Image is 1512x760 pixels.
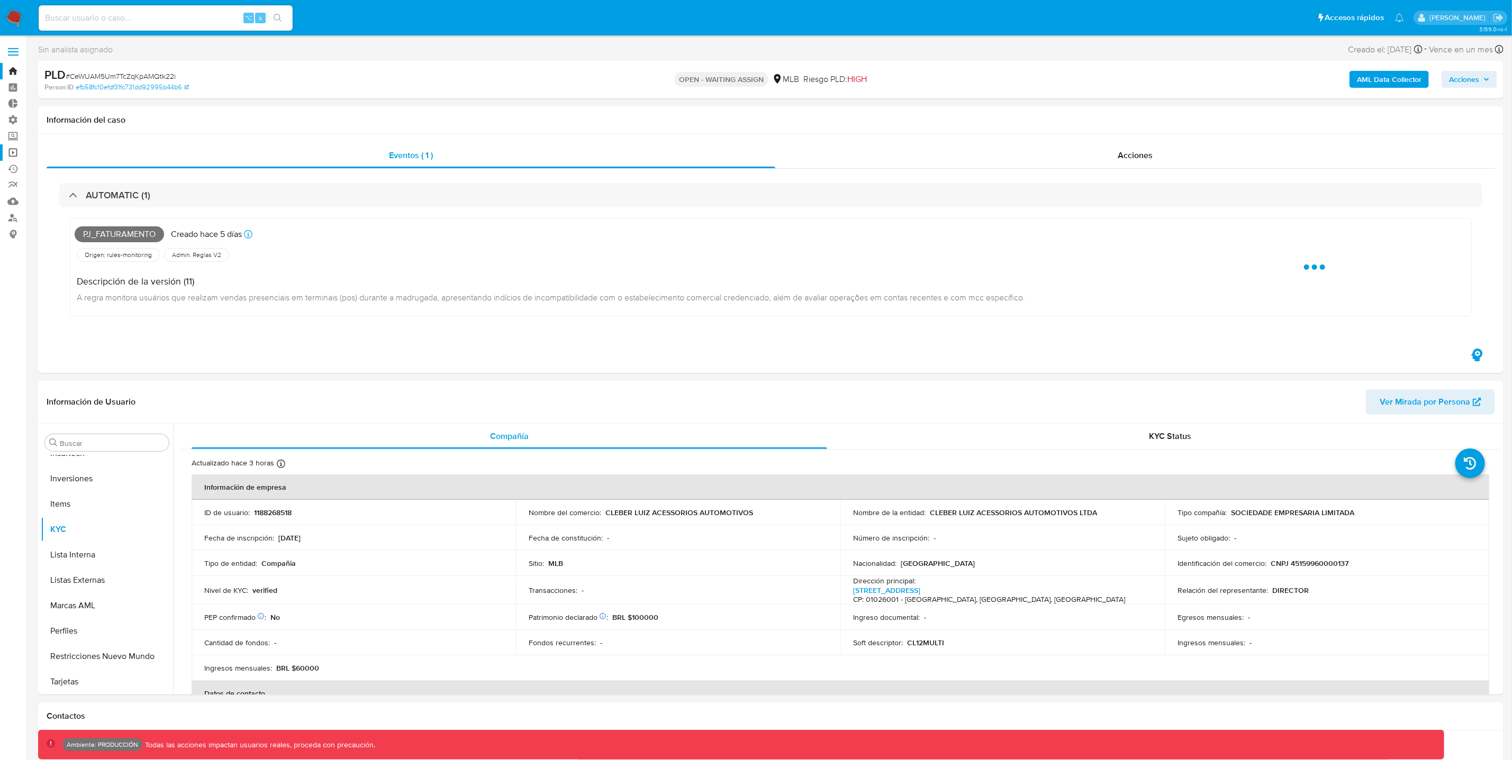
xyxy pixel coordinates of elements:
[1271,558,1348,568] p: CNPJ 45159960000137
[41,517,173,542] button: KYC
[44,83,74,92] b: Person ID
[59,183,1482,207] div: AUTOMATIC (1)
[529,612,608,622] p: Patrimonio declarado :
[204,558,257,568] p: Tipo de entidad :
[142,740,375,750] p: Todas las acciones impactan usuarios reales, proceda con precaución.
[934,533,936,543] p: -
[66,71,176,81] span: # CeWUAM5Um7TcZqKpAMQtk22i
[245,13,252,23] span: ⌥
[1118,149,1153,161] span: Acciones
[612,612,658,622] p: BRL $100000
[41,644,173,669] button: Restricciones Nuevo Mundo
[907,638,944,647] p: CL12MULTI
[1178,612,1244,622] p: Egresos mensuales :
[270,612,280,622] p: No
[1250,638,1252,647] p: -
[1429,13,1489,23] p: leidy.martinez@mercadolibre.com.co
[529,508,601,517] p: Nombre del comercio :
[274,638,276,647] p: -
[38,44,113,56] span: Sin analista asignado
[1178,508,1227,517] p: Tipo compañía :
[204,508,250,517] p: ID de usuario :
[41,618,173,644] button: Perfiles
[75,226,164,242] span: Pj_faturamento
[1178,585,1268,595] p: Relación del representante :
[204,663,272,673] p: Ingresos mensuales :
[76,83,189,92] a: efb58fc10efdf31fc731dd92995b44b6
[192,681,1489,706] th: Datos de contacto
[529,638,596,647] p: Fondos recurrentes :
[41,466,173,491] button: Inversiones
[171,251,222,259] span: Admin. Reglas V2
[853,508,926,517] p: Nombre de la entidad :
[278,533,301,543] p: [DATE]
[930,508,1097,517] p: CLEBER LUIZ ACESSORIOS AUTOMOTIVOS LTDA
[924,612,926,622] p: -
[204,585,248,595] p: Nivel de KYC :
[192,474,1489,500] th: Información de empresa
[77,291,1025,303] span: A regra monitora usuários que realizam vendas presenciais em terminais (pos) durante a madrugada,...
[607,533,609,543] p: -
[853,638,903,647] p: Soft descriptor :
[204,638,270,647] p: Cantidad de fondos :
[1178,638,1245,647] p: Ingresos mensuales :
[1449,71,1479,88] span: Acciones
[259,13,262,23] span: s
[254,508,292,517] p: 1188268518
[582,585,584,595] p: -
[853,612,920,622] p: Ingreso documental :
[847,73,867,85] span: HIGH
[803,74,867,85] span: Riesgo PLD:
[39,11,293,25] input: Buscar usuario o caso...
[192,458,274,468] p: Actualizado hace 3 horas
[529,533,603,543] p: Fecha de constitución :
[1493,12,1504,23] a: Salir
[86,189,150,201] h3: AUTOMATIC (1)
[47,711,1495,721] h1: Contactos
[853,558,897,568] p: Nacionalidad :
[1442,71,1497,88] button: Acciones
[605,508,753,517] p: CLEBER LUIZ ACESSORIOS AUTOMOTIVOS
[600,638,602,647] p: -
[41,567,173,593] button: Listas Externas
[853,533,929,543] p: Número de inscripción :
[389,149,433,161] span: Eventos ( 1 )
[49,438,58,447] button: Buscar
[1348,42,1423,57] div: Creado el: [DATE]
[853,585,920,596] a: [STREET_ADDRESS]
[1425,42,1427,57] span: -
[1149,430,1192,442] span: KYC Status
[853,576,916,585] p: Dirección principal :
[47,115,1495,125] h1: Información del caso
[1234,533,1236,543] p: -
[901,558,975,568] p: [GEOGRAPHIC_DATA]
[529,558,544,568] p: Sitio :
[1325,12,1384,23] span: Accesos rápidos
[44,66,66,83] b: PLD
[1395,13,1404,22] a: Notificaciones
[1178,533,1230,543] p: Sujeto obligado :
[60,438,165,448] input: Buscar
[490,430,529,442] span: Compañía
[41,491,173,517] button: Items
[67,743,138,747] p: Ambiente: PRODUCCIÓN
[252,585,277,595] p: verified
[1272,585,1309,595] p: DIRECTOR
[1429,44,1493,56] span: Vence en un mes
[276,663,319,673] p: BRL $60000
[267,11,288,25] button: search-icon
[41,593,173,618] button: Marcas AML
[548,558,563,568] p: MLB
[853,595,1125,605] h4: CP: 01026001 - [GEOGRAPHIC_DATA], [GEOGRAPHIC_DATA], [GEOGRAPHIC_DATA]
[529,585,577,595] p: Transacciones :
[1366,389,1495,415] button: Ver Mirada por Persona
[675,72,768,87] p: OPEN - WAITING ASSIGN
[204,533,274,543] p: Fecha de inscripción :
[41,542,173,567] button: Lista Interna
[1380,389,1470,415] span: Ver Mirada por Persona
[47,397,135,407] h1: Información de Usuario
[84,251,153,259] span: Origen: rules-monitoring
[77,276,1025,287] h4: Descripción de la versión (11)
[1178,558,1266,568] p: Identificación del comercio :
[1248,612,1250,622] p: -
